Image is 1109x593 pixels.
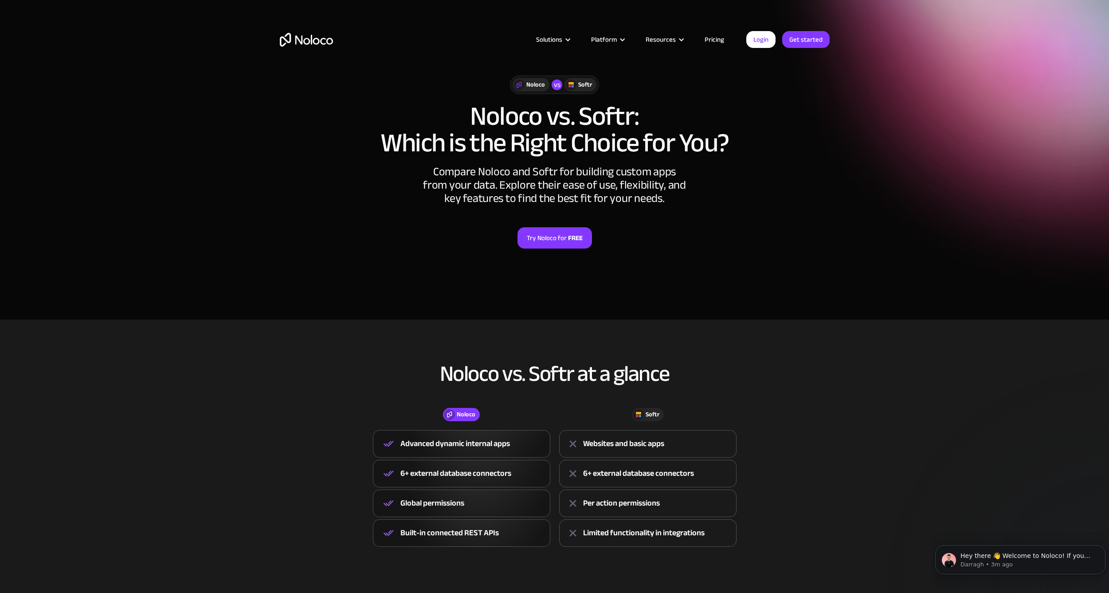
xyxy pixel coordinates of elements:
[552,79,562,90] div: vs
[583,467,694,480] div: 6+ external database connectors
[580,34,635,45] div: Platform
[525,34,580,45] div: Solutions
[400,437,510,451] div: Advanced dynamic internal apps
[635,34,694,45] div: Resources
[526,80,545,90] div: Noloco
[422,165,688,205] div: Compare Noloco and Softr for building custom apps from your data. Explore their ease of use, flex...
[591,34,617,45] div: Platform
[583,526,705,540] div: Limited functionality in integrations
[646,34,676,45] div: Resources
[568,232,583,244] strong: FREE
[746,31,776,48] a: Login
[578,80,592,90] div: Softr
[400,526,499,540] div: Built-in connected REST APIs
[694,34,735,45] a: Pricing
[517,227,592,249] a: Try Noloco forFREE
[536,34,562,45] div: Solutions
[932,526,1109,589] iframe: Intercom notifications message
[400,467,511,480] div: 6+ external database connectors
[400,497,464,510] div: Global permissions
[280,103,830,156] h1: Noloco vs. Softr: Which is the Right Choice for You?
[280,33,333,47] a: home
[583,437,664,451] div: Websites and basic apps
[280,362,830,386] h2: Noloco vs. Softr at a glance
[583,497,660,510] div: Per action permissions
[646,410,659,419] div: Softr
[782,31,830,48] a: Get started
[457,410,475,419] div: Noloco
